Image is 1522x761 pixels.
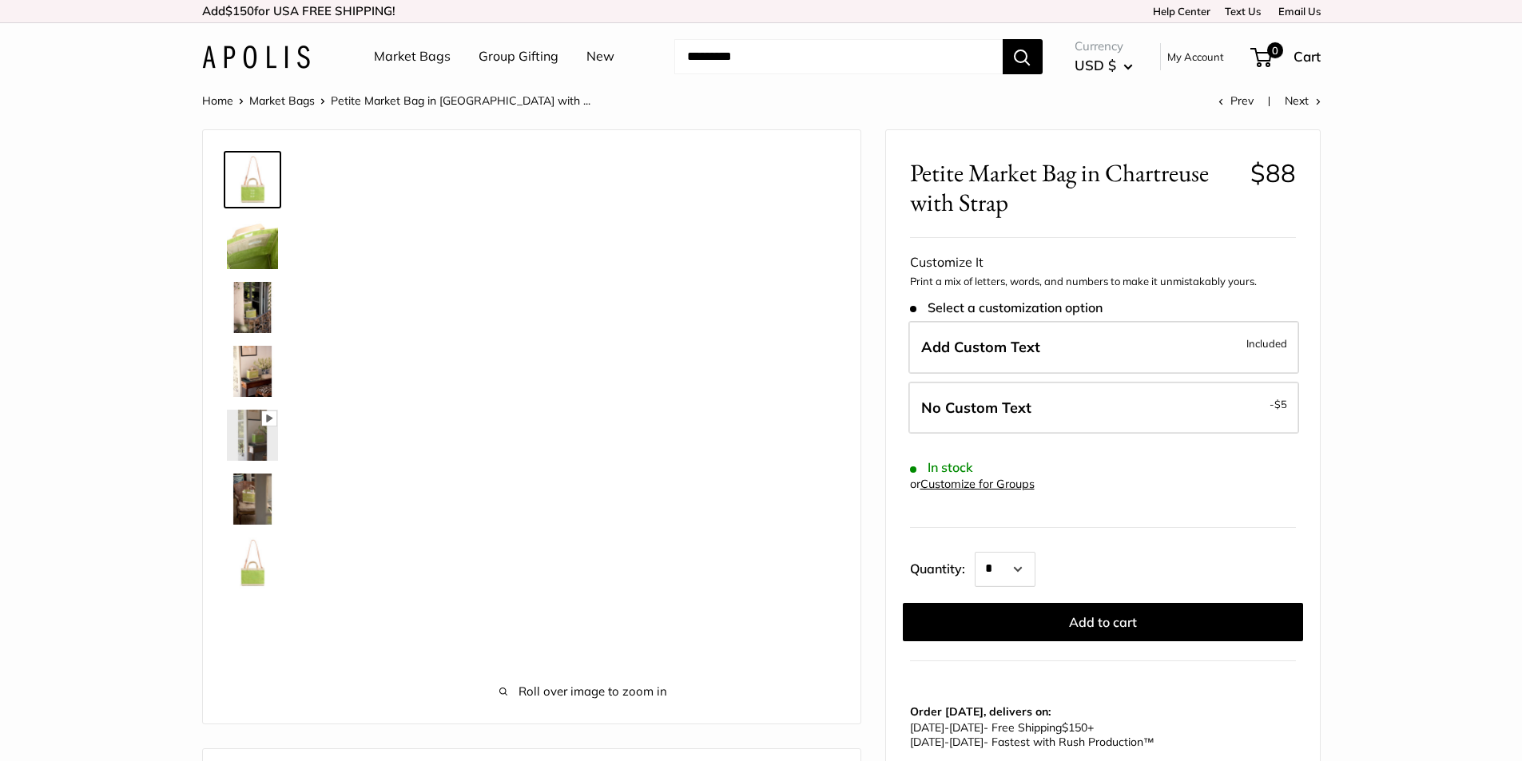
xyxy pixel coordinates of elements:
[586,45,614,69] a: New
[224,151,281,208] a: Petite Market Bag in Chartreuse with Strap
[224,215,281,272] a: Petite Market Bag in Chartreuse with Strap
[1075,35,1133,57] span: Currency
[224,534,281,592] a: Petite Market Bag in Chartreuse with Strap
[1246,334,1287,353] span: Included
[921,398,1031,417] span: No Custom Text
[1167,47,1224,66] a: My Account
[227,346,278,397] img: Petite Market Bag in Chartreuse with Strap
[1003,39,1043,74] button: Search
[1250,157,1296,188] span: $88
[1273,5,1321,18] a: Email Us
[331,93,590,108] span: Petite Market Bag in [GEOGRAPHIC_DATA] with ...
[227,282,278,333] img: Petite Market Bag in Chartreuse with Strap
[910,460,973,475] span: In stock
[1274,398,1287,410] span: $5
[674,39,1003,74] input: Search...
[249,93,315,108] a: Market Bags
[1225,5,1261,18] a: Text Us
[1285,93,1321,108] a: Next
[910,474,1035,495] div: or
[910,704,1051,719] strong: Order [DATE], delivers on:
[910,274,1296,290] p: Print a mix of letters, words, and numbers to make it unmistakably yours.
[908,321,1299,374] label: Add Custom Text
[944,720,949,735] span: -
[224,343,281,400] a: Petite Market Bag in Chartreuse with Strap
[479,45,558,69] a: Group Gifting
[1075,57,1116,73] span: USD $
[910,158,1238,217] span: Petite Market Bag in Chartreuse with Strap
[374,45,451,69] a: Market Bags
[225,3,254,18] span: $150
[1147,5,1210,18] a: Help Center
[202,46,310,69] img: Apolis
[224,470,281,528] a: Petite Market Bag in Chartreuse with Strap
[1252,44,1321,69] a: 0 Cart
[1266,42,1282,58] span: 0
[910,720,944,735] span: [DATE]
[910,735,944,749] span: [DATE]
[949,720,984,735] span: [DATE]
[331,680,837,703] span: Roll over image to zoom in
[1270,394,1287,414] span: -
[227,474,278,525] img: Petite Market Bag in Chartreuse with Strap
[227,537,278,589] img: Petite Market Bag in Chartreuse with Strap
[227,154,278,205] img: Petite Market Bag in Chartreuse with Strap
[202,93,233,108] a: Home
[908,382,1299,434] label: Leave Blank
[910,547,975,587] label: Quantity:
[202,90,590,111] nav: Breadcrumb
[903,603,1303,641] button: Add to cart
[227,218,278,269] img: Petite Market Bag in Chartreuse with Strap
[1075,53,1133,78] button: USD $
[1062,720,1087,735] span: $150
[910,251,1296,275] div: Customize It
[1218,93,1254,108] a: Prev
[944,735,949,749] span: -
[224,279,281,336] a: Petite Market Bag in Chartreuse with Strap
[921,338,1040,356] span: Add Custom Text
[910,300,1103,315] span: Select a customization option
[1294,48,1321,65] span: Cart
[920,477,1035,491] a: Customize for Groups
[227,410,278,461] img: Petite Market Bag in Chartreuse with Strap
[910,735,1154,749] span: - Fastest with Rush Production™
[224,406,281,464] a: Petite Market Bag in Chartreuse with Strap
[910,720,1288,749] p: - Free Shipping +
[949,735,984,749] span: [DATE]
